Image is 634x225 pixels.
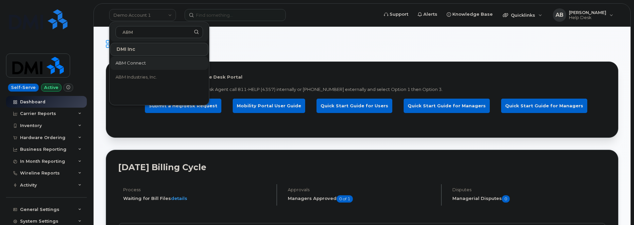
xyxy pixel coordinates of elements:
[171,196,187,201] a: details
[118,74,606,80] p: Welcome to the Mobile Device Service Desk Portal
[404,99,490,113] a: Quick Start Guide for Managers
[110,43,208,56] div: DMI Inc
[116,26,203,38] input: Search
[110,71,208,84] a: ABM Industries, Inc.
[502,195,510,203] span: 0
[233,99,305,113] a: Mobility Portal User Guide
[501,99,587,113] a: Quick Start Guide for Managers
[116,60,146,67] span: ABM Connect
[288,195,435,203] h5: Managers Approved
[110,57,208,70] a: ABM Connect
[118,86,606,93] p: To speak with a Mobile Device Service Desk Agent call 811-HELP (4357) internally or [PHONE_NUMBER...
[452,187,606,192] h4: Disputes
[316,99,392,113] a: Quick Start Guide for Users
[337,195,353,203] span: 0 of 1
[145,99,221,113] a: Submit a Helpdesk Request
[452,195,606,203] h5: Managerial Disputes
[288,187,435,192] h4: Approvals
[123,195,271,202] li: Waiting for Bill Files
[118,162,606,172] h2: [DATE] Billing Cycle
[116,74,157,81] span: ABM Industries, Inc.
[123,187,271,192] h4: Process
